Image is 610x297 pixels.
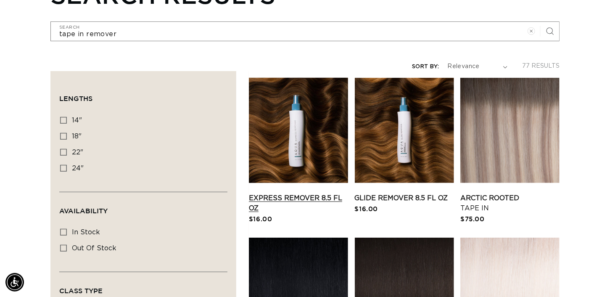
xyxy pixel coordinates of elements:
[522,22,541,40] button: Clear search term
[59,192,227,223] summary: Availability (0 selected)
[5,273,24,292] div: Accessibility Menu
[59,207,108,215] span: Availability
[412,64,439,69] label: Sort by:
[59,80,227,110] summary: Lengths (0 selected)
[51,22,559,41] input: Search
[72,133,82,140] span: 18"
[72,245,116,252] span: Out of stock
[72,229,100,236] span: In stock
[72,165,84,172] span: 24"
[72,117,82,124] span: 14"
[460,193,560,213] a: Arctic Rooted Tape In
[355,193,454,203] a: Glide Remover 8.5 fl oz
[72,149,83,156] span: 22"
[249,193,348,213] a: Express Remover 8.5 fl oz
[522,63,560,69] span: 77 results
[59,95,92,102] span: Lengths
[541,22,559,40] button: Search
[59,287,103,294] span: Class Type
